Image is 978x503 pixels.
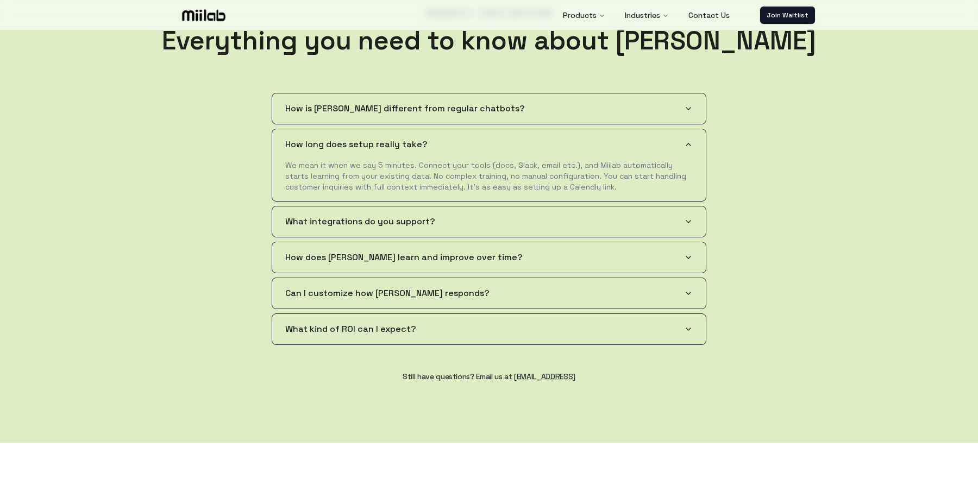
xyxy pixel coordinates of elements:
button: How does [PERSON_NAME] learn and improve over time? [272,242,706,273]
button: Products [554,4,614,26]
a: Contact Us [680,4,738,26]
div: How long does setup really take? [272,160,706,201]
button: Industries [616,4,678,26]
img: Logo [180,7,228,23]
button: How long does setup really take? [272,129,706,160]
span: How long does setup really take? [285,138,428,151]
a: [EMAIL_ADDRESS] [514,372,575,381]
button: What kind of ROI can I expect? [272,314,706,344]
span: How is [PERSON_NAME] different from regular chatbots? [285,102,525,115]
h4: Still have questions? Email us at [150,371,828,382]
div: We mean it when we say 5 minutes. Connect your tools (docs, Slack, email etc.), and Miilab automa... [272,160,706,201]
span: Can I customize how [PERSON_NAME] responds? [285,287,490,300]
span: What kind of ROI can I expect? [285,323,416,336]
button: Can I customize how [PERSON_NAME] responds? [272,278,706,309]
button: What integrations do you support? [272,206,706,237]
span: What integrations do you support? [285,215,435,228]
h3: Everything you need to know about [PERSON_NAME] [150,28,828,54]
a: Join Waitlist [760,7,815,24]
a: Logo [163,7,244,23]
nav: Main [554,4,738,26]
span: How does [PERSON_NAME] learn and improve over time? [285,251,523,264]
button: How is [PERSON_NAME] different from regular chatbots? [272,93,706,124]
